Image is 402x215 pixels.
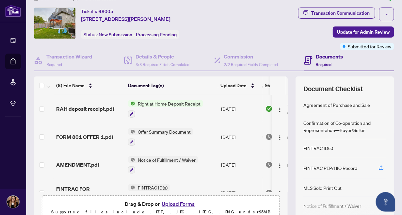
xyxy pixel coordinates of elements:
button: Update for Admin Review [333,26,394,38]
img: Profile Icon [7,196,19,208]
button: Open asap [376,192,395,212]
div: Notice of Fulfillment / Waiver [303,202,361,209]
span: Document Checklist [303,84,363,93]
span: 48005 [99,8,113,14]
img: Logo [277,191,282,196]
div: Confirmation of Co-operation and Representation—Buyer/Seller [303,119,386,134]
h4: Documents [316,53,343,60]
img: Document Status [265,189,273,196]
h4: Transaction Wizard [46,53,92,60]
span: Notice of Fulfillment / Waiver [135,156,198,163]
span: [STREET_ADDRESS][PERSON_NAME] [81,15,170,23]
img: Logo [277,135,282,140]
button: Status IconFINTRAC ID(s) [128,184,170,202]
img: Status Icon [128,184,135,191]
th: Status [263,76,318,95]
span: 2/2 Required Fields Completed [224,62,278,67]
span: FINTRAC FOR [PERSON_NAME].pdf [56,185,123,201]
button: Transaction Communication [298,8,375,19]
img: Logo [277,163,282,168]
span: FINTRAC ID(s) [135,184,170,191]
img: Document Status [265,105,273,112]
img: IMG-X12272019_1.jpg [34,8,75,39]
span: Required [316,62,331,67]
div: FINTRAC ID(s) [303,144,333,152]
img: logo [5,5,21,17]
img: Document Status [265,133,273,141]
td: [DATE] [218,179,263,207]
th: (8) File Name [54,76,125,95]
span: ellipsis [384,12,389,17]
h4: Details & People [136,53,190,60]
td: [DATE] [218,95,263,123]
td: [DATE] [218,151,263,179]
img: Status Icon [128,100,135,107]
div: Agreement of Purchase and Sale [303,101,370,108]
div: Ticket #: [81,8,113,15]
h4: Commission [224,53,278,60]
span: AMENDMENT.pdf [56,161,99,169]
td: [DATE] [218,123,263,151]
div: MLS Sold Print Out [303,184,342,191]
span: Offer Summary Document [135,128,193,135]
span: Right at Home Deposit Receipt [135,100,203,107]
th: Document Tag(s) [125,76,218,95]
button: Upload Forms [160,200,197,208]
span: Status [265,82,279,89]
div: FINTRAC PEP/HIO Record [303,164,357,172]
div: Status: [81,30,179,39]
button: Status IconNotice of Fulfillment / Waiver [128,156,198,174]
img: Document Status [265,161,273,168]
button: Logo [275,104,285,114]
th: Upload Date [218,76,263,95]
img: Logo [277,107,282,112]
img: Status Icon [128,156,135,163]
span: Drag & Drop or [125,200,197,208]
span: (8) File Name [56,82,85,89]
img: Status Icon [128,128,135,135]
span: Update for Admin Review [337,27,390,37]
span: RAH deposit receipt.pdf [56,105,114,113]
span: FORM 801 OFFER 1.pdf [56,133,113,141]
button: Logo [275,188,285,198]
span: 3/3 Required Fields Completed [136,62,190,67]
button: Logo [275,159,285,170]
button: Status IconRight at Home Deposit Receipt [128,100,203,118]
span: Submitted for Review [348,43,392,50]
span: New Submission - Processing Pending [99,32,177,38]
span: Upload Date [221,82,247,89]
button: Status IconOffer Summary Document [128,128,193,146]
button: Logo [275,132,285,142]
div: Transaction Communication [311,8,370,18]
span: Required [46,62,62,67]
